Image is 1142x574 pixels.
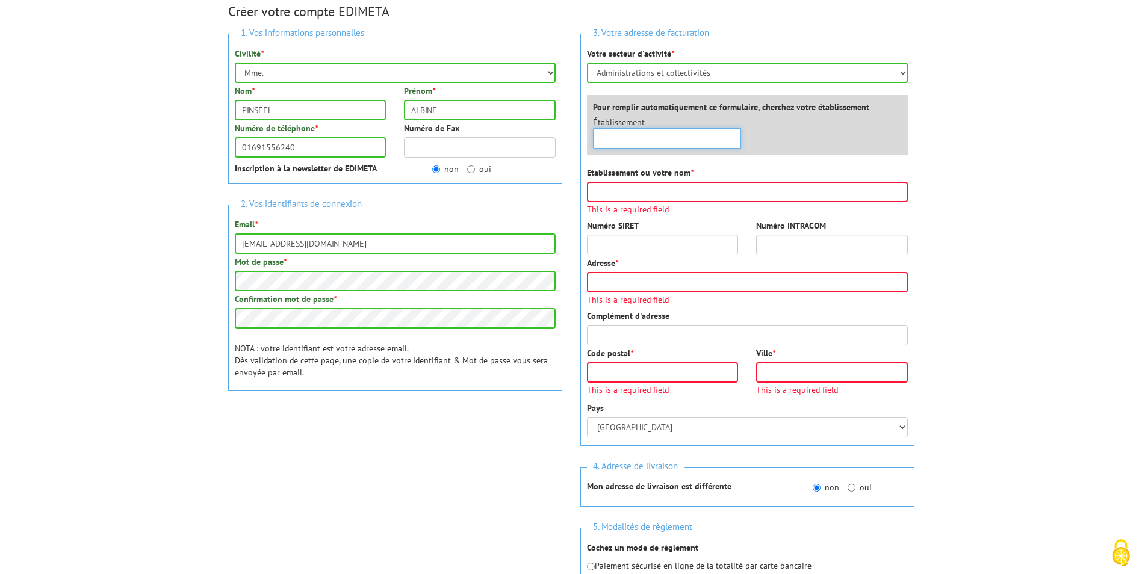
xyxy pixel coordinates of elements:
[848,481,872,493] label: oui
[235,196,368,212] span: 2. Vos identifiants de connexion
[587,205,908,214] span: This is a required field
[813,484,821,492] input: non
[432,165,440,173] input: non
[587,310,669,322] label: Complément d'adresse
[587,458,684,475] span: 4. Adresse de livraison
[228,4,914,19] h2: Créer votre compte EDIMETA
[587,402,604,414] label: Pays
[848,484,855,492] input: oui
[587,295,908,304] span: This is a required field
[587,481,731,492] strong: Mon adresse de livraison est différente
[587,48,674,60] label: Votre secteur d'activité
[404,122,459,134] label: Numéro de Fax
[228,412,411,459] iframe: reCAPTCHA
[587,167,694,179] label: Etablissement ou votre nom
[235,25,370,42] span: 1. Vos informations personnelles
[235,256,287,268] label: Mot de passe
[404,85,435,97] label: Prénom
[432,163,459,175] label: non
[756,347,775,359] label: Ville
[587,347,633,359] label: Code postal
[756,220,826,232] label: Numéro INTRACOM
[584,116,751,149] div: Établissement
[587,519,698,535] span: 5. Modalités de règlement
[587,560,908,572] p: Paiement sécurisé en ligne de la totalité par carte bancaire
[587,25,715,42] span: 3. Votre adresse de facturation
[587,257,618,269] label: Adresse
[235,293,337,305] label: Confirmation mot de passe
[587,220,639,232] label: Numéro SIRET
[235,218,258,230] label: Email
[467,165,475,173] input: oui
[235,342,556,378] p: NOTA : votre identifiant est votre adresse email. Dès validation de cette page, une copie de votr...
[587,386,739,394] span: This is a required field
[235,122,318,134] label: Numéro de téléphone
[235,85,255,97] label: Nom
[467,163,491,175] label: oui
[235,163,377,174] strong: Inscription à la newsletter de EDIMETA
[1106,538,1136,568] img: Cookies (fenêtre modale)
[756,386,908,394] span: This is a required field
[813,481,839,493] label: non
[1100,533,1142,574] button: Cookies (fenêtre modale)
[587,542,698,553] strong: Cochez un mode de règlement
[593,101,869,113] label: Pour remplir automatiquement ce formulaire, cherchez votre établissement
[235,48,264,60] label: Civilité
